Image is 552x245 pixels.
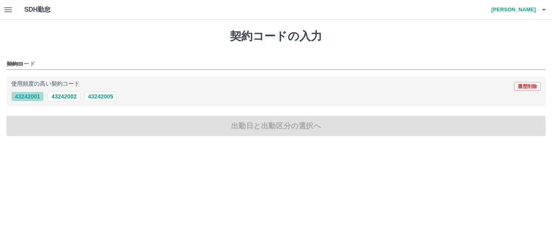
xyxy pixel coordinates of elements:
[514,82,541,91] button: 履歴削除
[6,29,546,43] h1: 契約コードの入力
[11,81,80,87] p: 使用頻度の高い契約コード
[84,92,117,101] button: 43242005
[48,92,80,101] button: 43242002
[11,92,44,101] button: 43242001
